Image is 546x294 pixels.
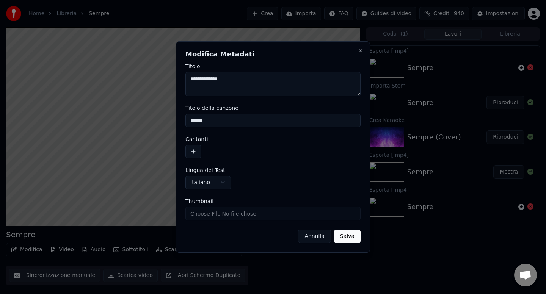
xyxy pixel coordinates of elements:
[185,51,361,58] h2: Modifica Metadati
[298,230,331,243] button: Annulla
[185,136,361,142] label: Cantanti
[185,167,227,173] span: Lingua dei Testi
[185,64,361,69] label: Titolo
[334,230,361,243] button: Salva
[185,105,361,111] label: Titolo della canzone
[185,199,213,204] span: Thumbnail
